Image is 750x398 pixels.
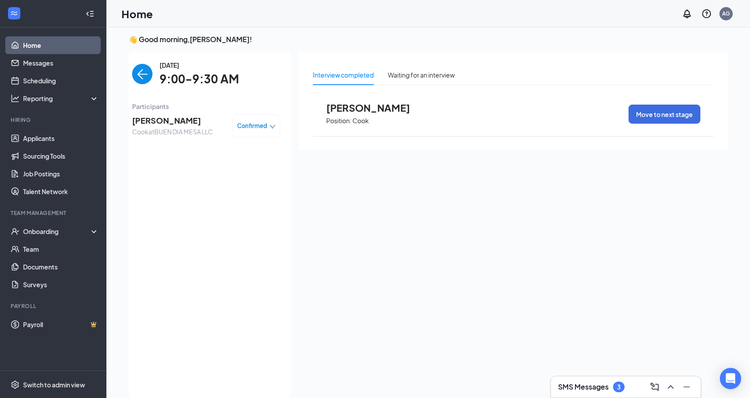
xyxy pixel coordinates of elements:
div: Open Intercom Messenger [720,368,741,389]
a: Documents [23,258,99,276]
svg: ComposeMessage [649,382,660,392]
span: [DATE] [160,60,239,70]
a: Scheduling [23,72,99,90]
button: Move to next stage [629,105,700,124]
div: Waiting for an interview [388,70,455,80]
div: AG [722,10,730,17]
svg: WorkstreamLogo [10,9,19,18]
a: Applicants [23,129,99,147]
div: Team Management [11,209,97,217]
svg: UserCheck [11,227,20,236]
div: Interview completed [313,70,374,80]
span: Confirmed [237,121,267,130]
span: Cook at BUEN DIA MESA LLC [132,127,213,137]
button: Minimize [680,380,694,394]
a: Team [23,240,99,258]
p: Cook [352,117,369,125]
svg: Analysis [11,94,20,103]
div: Onboarding [23,227,91,236]
svg: Minimize [681,382,692,392]
div: Hiring [11,116,97,124]
span: [PERSON_NAME] [326,102,424,113]
button: back-button [132,64,152,84]
a: Talent Network [23,183,99,200]
button: ChevronUp [664,380,678,394]
a: Home [23,36,99,54]
h3: SMS Messages [558,382,609,392]
a: Sourcing Tools [23,147,99,165]
h3: 👋 Good morning, [PERSON_NAME] ! [129,35,728,44]
div: Reporting [23,94,99,103]
a: PayrollCrown [23,316,99,333]
span: [PERSON_NAME] [132,114,213,127]
button: ComposeMessage [648,380,662,394]
svg: Collapse [86,9,94,18]
svg: QuestionInfo [701,8,712,19]
a: Surveys [23,276,99,293]
p: Position: [326,117,352,125]
div: Payroll [11,302,97,310]
span: down [270,124,276,130]
svg: Notifications [682,8,692,19]
div: Switch to admin view [23,380,85,389]
div: 3 [617,383,621,391]
span: Participants [132,101,280,111]
svg: Settings [11,380,20,389]
a: Job Postings [23,165,99,183]
h1: Home [121,6,153,21]
span: 9:00-9:30 AM [160,70,239,88]
svg: ChevronUp [665,382,676,392]
a: Messages [23,54,99,72]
